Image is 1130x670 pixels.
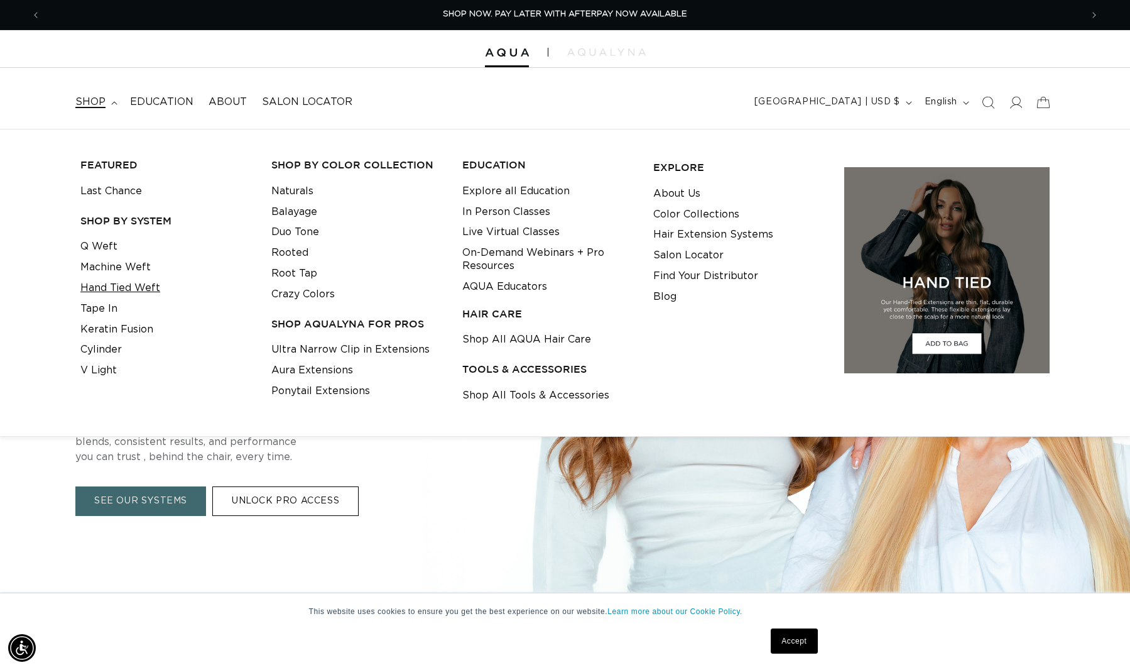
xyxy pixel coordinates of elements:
[462,363,634,376] h3: TOOLS & ACCESSORIES
[653,161,825,174] h3: EXPLORE
[462,307,634,321] h3: HAIR CARE
[462,181,570,202] a: Explore all Education
[607,607,742,616] a: Learn more about our Cookie Policy.
[22,3,50,27] button: Previous announcement
[80,214,252,228] h3: SHOP BY SYSTEM
[209,96,247,109] span: About
[271,360,353,381] a: Aura Extensions
[462,202,550,222] a: In Person Classes
[462,277,547,297] a: AQUA Educators
[462,329,591,350] a: Shop All AQUA Hair Care
[271,381,370,402] a: Ponytail Extensions
[271,181,313,202] a: Naturals
[567,48,646,56] img: aqualyna.com
[212,486,359,516] a: UNLOCK PRO ACCESS
[254,88,360,116] a: Salon Locator
[271,158,443,172] h3: Shop by Color Collection
[485,48,529,57] img: Aqua Hair Extensions
[653,245,724,266] a: Salon Locator
[271,222,319,243] a: Duo Tone
[653,184,700,204] a: About Us
[271,339,430,360] a: Ultra Narrow Clip in Extensions
[653,287,676,307] a: Blog
[271,284,335,305] a: Crazy Colors
[80,236,117,257] a: Q Weft
[443,10,687,18] span: SHOP NOW. PAY LATER WITH AFTERPAY NOW AVAILABLE
[271,202,317,222] a: Balayage
[462,222,560,243] a: Live Virtual Classes
[462,385,609,406] a: Shop All Tools & Accessories
[80,360,117,381] a: V Light
[201,88,254,116] a: About
[1080,3,1108,27] button: Next announcement
[80,257,151,278] a: Machine Weft
[68,88,122,116] summary: shop
[8,634,36,662] div: Accessibility Menu
[653,204,739,225] a: Color Collections
[917,91,974,114] button: English
[771,629,817,654] a: Accept
[75,96,106,109] span: shop
[80,319,153,340] a: Keratin Fusion
[462,158,634,172] h3: EDUCATION
[754,96,900,109] span: [GEOGRAPHIC_DATA] | USD $
[653,266,758,287] a: Find Your Distributor
[262,96,352,109] span: Salon Locator
[653,224,773,245] a: Hair Extension Systems
[75,486,206,516] a: SEE OUR SYSTEMS
[462,243,634,277] a: On-Demand Webinars + Pro Resources
[122,88,201,116] a: Education
[271,317,443,331] h3: Shop AquaLyna for Pros
[271,243,308,263] a: Rooted
[974,89,1002,116] summary: Search
[130,96,193,109] span: Education
[75,449,452,464] p: you can trust , behind the chair, every time.
[80,278,160,299] a: Hand Tied Weft
[75,434,452,449] p: blends, consistent results, and performance
[747,91,917,114] button: [GEOGRAPHIC_DATA] | USD $
[925,96,957,109] span: English
[80,299,117,319] a: Tape In
[309,606,822,617] p: This website uses cookies to ensure you get the best experience on our website.
[80,339,122,360] a: Cylinder
[271,263,317,284] a: Root Tap
[80,158,252,172] h3: FEATURED
[80,181,142,202] a: Last Chance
